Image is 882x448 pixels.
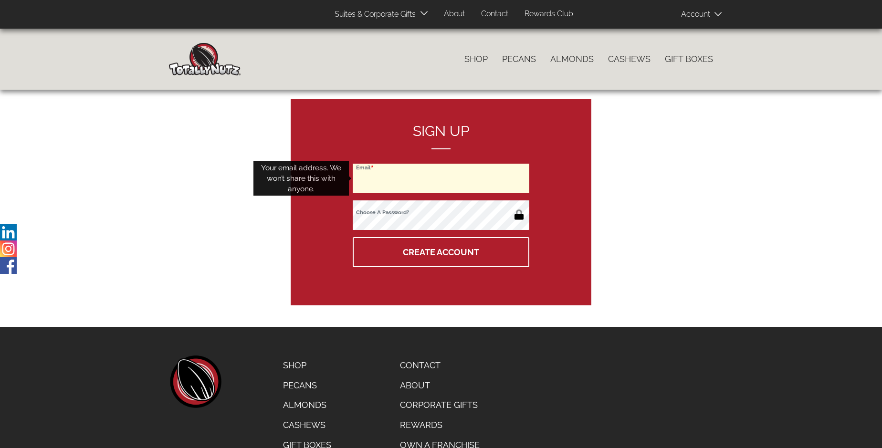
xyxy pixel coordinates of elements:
img: Home [169,43,241,75]
a: Almonds [543,49,601,69]
button: Create Account [353,237,529,267]
a: Rewards Club [517,5,580,23]
a: Cashews [276,415,338,435]
a: About [393,375,487,396]
a: Rewards [393,415,487,435]
h2: Sign up [353,123,529,149]
a: About [437,5,472,23]
div: Your email address. We won’t share this with anyone. [253,161,349,196]
a: Shop [457,49,495,69]
a: Gift Boxes [658,49,720,69]
a: Suites & Corporate Gifts [327,5,419,24]
a: Pecans [276,375,338,396]
input: Email [353,164,529,193]
a: Contact [393,355,487,375]
a: Contact [474,5,515,23]
a: Shop [276,355,338,375]
a: Corporate Gifts [393,395,487,415]
a: home [169,355,221,408]
a: Cashews [601,49,658,69]
a: Almonds [276,395,338,415]
a: Pecans [495,49,543,69]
